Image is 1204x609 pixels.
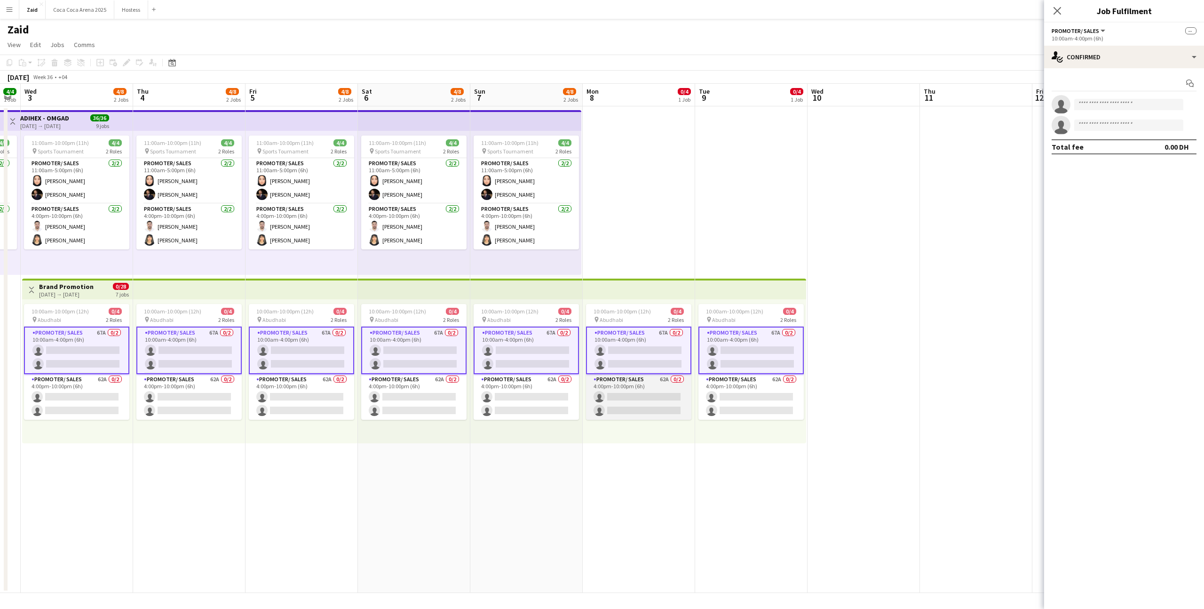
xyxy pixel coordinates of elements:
app-card-role: Promoter/ Sales2/211:00am-5:00pm (6h)[PERSON_NAME][PERSON_NAME] [249,158,354,204]
span: 12 [1035,92,1044,103]
span: 11:00am-10:00pm (11h) [369,139,426,146]
app-card-role: Promoter/ Sales67A0/210:00am-4:00pm (6h) [586,327,691,374]
span: Abudhabi [375,316,398,323]
app-card-role: Promoter/ Sales62A0/24:00pm-10:00pm (6h) [586,374,691,420]
div: 10:00am-10:00pm (12h)0/4 Abudhabi2 RolesPromoter/ Sales67A0/210:00am-4:00pm (6h) Promoter/ Sales6... [586,304,691,420]
app-card-role: Promoter/ Sales2/24:00pm-10:00pm (6h)[PERSON_NAME][PERSON_NAME] [136,204,242,249]
span: 2 Roles [668,316,684,323]
span: 10:00am-10:00pm (12h) [594,308,651,315]
app-card-role: Promoter/ Sales2/211:00am-5:00pm (6h)[PERSON_NAME][PERSON_NAME] [136,158,242,204]
span: 0/4 [221,308,234,315]
span: Abudhabi [712,316,736,323]
span: 3 [23,92,37,103]
app-job-card: 10:00am-10:00pm (12h)0/4 Abudhabi2 RolesPromoter/ Sales67A0/210:00am-4:00pm (6h) Promoter/ Sales6... [698,304,804,420]
span: Wed [811,87,824,96]
span: 8 [585,92,599,103]
span: Fri [1036,87,1044,96]
div: +04 [58,73,67,80]
span: 2 Roles [331,316,347,323]
span: Jobs [50,40,64,49]
span: 2 Roles [443,148,459,155]
span: 2 Roles [555,316,571,323]
div: 2 Jobs [114,96,128,103]
span: Edit [30,40,41,49]
app-card-role: Promoter/ Sales67A0/210:00am-4:00pm (6h) [136,327,242,374]
span: 0/4 [783,308,796,315]
span: 11:00am-10:00pm (11h) [32,139,89,146]
div: 2 Jobs [451,96,466,103]
span: 11:00am-10:00pm (11h) [481,139,539,146]
span: View [8,40,21,49]
span: 2 Roles [331,148,347,155]
app-card-role: Promoter/ Sales67A0/210:00am-4:00pm (6h) [361,327,467,374]
span: 5 [248,92,257,103]
span: Sports Tournament [487,148,533,155]
span: 10:00am-10:00pm (12h) [256,308,314,315]
span: 0/4 [790,88,803,95]
h1: Zaid [8,23,29,37]
span: 2 Roles [555,148,571,155]
span: 11 [922,92,935,103]
span: Abudhabi [262,316,286,323]
span: Week 36 [31,73,55,80]
span: 2 Roles [106,148,122,155]
app-job-card: 10:00am-10:00pm (12h)0/4 Abudhabi2 RolesPromoter/ Sales67A0/210:00am-4:00pm (6h) Promoter/ Sales6... [361,304,467,420]
span: 9 [697,92,710,103]
app-card-role: Promoter/ Sales2/24:00pm-10:00pm (6h)[PERSON_NAME][PERSON_NAME] [474,204,579,249]
span: Sat [362,87,372,96]
span: 10:00am-10:00pm (12h) [369,308,426,315]
span: 10:00am-10:00pm (12h) [706,308,763,315]
span: Abudhabi [150,316,174,323]
span: 11:00am-10:00pm (11h) [144,139,201,146]
app-card-role: Promoter/ Sales62A0/24:00pm-10:00pm (6h) [361,374,467,420]
h3: Brand Promotion [39,282,94,291]
span: 0/4 [678,88,691,95]
div: 10:00am-4:00pm (6h) [1052,35,1196,42]
app-card-role: Promoter/ Sales62A0/24:00pm-10:00pm (6h) [698,374,804,420]
a: Comms [70,39,99,51]
a: Edit [26,39,45,51]
div: [DATE] [8,72,29,82]
span: Comms [74,40,95,49]
span: 4/8 [226,88,239,95]
span: 4/8 [451,88,464,95]
span: 2 Roles [780,316,796,323]
div: Confirmed [1044,46,1204,68]
button: Promoter/ Sales [1052,27,1107,34]
app-card-role: Promoter/ Sales62A0/24:00pm-10:00pm (6h) [136,374,242,420]
app-card-role: Promoter/ Sales67A0/210:00am-4:00pm (6h) [698,327,804,374]
app-job-card: 10:00am-10:00pm (12h)0/4 Abudhabi2 RolesPromoter/ Sales67A0/210:00am-4:00pm (6h) Promoter/ Sales6... [24,304,129,420]
div: [DATE] → [DATE] [20,122,69,129]
span: Sun [474,87,485,96]
span: 10:00am-10:00pm (12h) [144,308,201,315]
h3: Job Fulfilment [1044,5,1204,17]
app-card-role: Promoter/ Sales2/211:00am-5:00pm (6h)[PERSON_NAME][PERSON_NAME] [361,158,467,204]
app-job-card: 10:00am-10:00pm (12h)0/4 Abudhabi2 RolesPromoter/ Sales67A0/210:00am-4:00pm (6h) Promoter/ Sales6... [474,304,579,420]
a: View [4,39,24,51]
app-card-role: Promoter/ Sales2/211:00am-5:00pm (6h)[PERSON_NAME][PERSON_NAME] [474,158,579,204]
span: 10:00am-10:00pm (12h) [32,308,89,315]
div: 10:00am-10:00pm (12h)0/4 Abudhabi2 RolesPromoter/ Sales67A0/210:00am-4:00pm (6h) Promoter/ Sales6... [249,304,354,420]
div: 11:00am-10:00pm (11h)4/4 Sports Tournament2 RolesPromoter/ Sales2/211:00am-5:00pm (6h)[PERSON_NAM... [361,136,467,249]
div: 11:00am-10:00pm (11h)4/4 Sports Tournament2 RolesPromoter/ Sales2/211:00am-5:00pm (6h)[PERSON_NAM... [136,136,242,249]
span: Fri [249,87,257,96]
app-job-card: 10:00am-10:00pm (12h)0/4 Abudhabi2 RolesPromoter/ Sales67A0/210:00am-4:00pm (6h) Promoter/ Sales6... [136,304,242,420]
div: 1 Job [678,96,690,103]
span: 2 Roles [218,316,234,323]
app-card-role: Promoter/ Sales62A0/24:00pm-10:00pm (6h) [24,374,129,420]
span: Promoter/ Sales [1052,27,1099,34]
app-card-role: Promoter/ Sales2/211:00am-5:00pm (6h)[PERSON_NAME][PERSON_NAME] [24,158,129,204]
app-job-card: 11:00am-10:00pm (11h)4/4 Sports Tournament2 RolesPromoter/ Sales2/211:00am-5:00pm (6h)[PERSON_NAM... [249,136,354,249]
span: 0/4 [446,308,459,315]
div: 11:00am-10:00pm (11h)4/4 Sports Tournament2 RolesPromoter/ Sales2/211:00am-5:00pm (6h)[PERSON_NAM... [24,136,129,249]
div: 2 Jobs [226,96,241,103]
app-card-role: Promoter/ Sales2/24:00pm-10:00pm (6h)[PERSON_NAME][PERSON_NAME] [361,204,467,249]
span: -- [1185,27,1196,34]
span: 36/36 [90,114,109,121]
app-card-role: Promoter/ Sales2/24:00pm-10:00pm (6h)[PERSON_NAME][PERSON_NAME] [249,204,354,249]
